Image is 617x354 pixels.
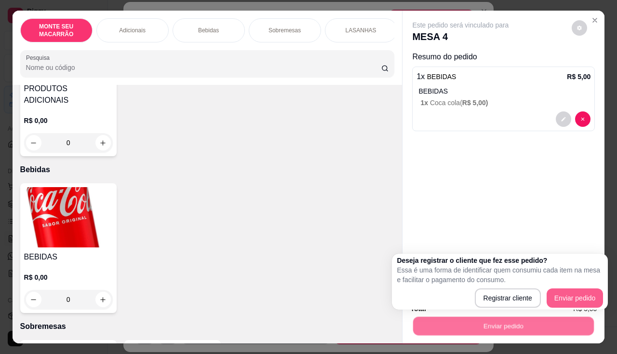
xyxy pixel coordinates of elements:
[475,288,541,308] button: Registrar cliente
[572,20,587,36] button: decrease-product-quantity
[427,73,456,81] span: BEBIDAS
[20,321,395,332] p: Sobremesas
[20,164,395,176] p: Bebidas
[198,27,219,34] p: Bebidas
[346,27,376,34] p: LASANHAS
[556,111,571,127] button: decrease-product-quantity
[547,288,604,308] button: Enviar pedido
[24,116,113,125] p: R$ 0,00
[462,99,488,107] span: R$ 5,00 )
[412,51,595,63] p: Resumo do pedido
[26,63,381,72] input: Pesquisa
[412,30,509,43] p: MESA 4
[412,20,509,30] p: Este pedido será vinculado para
[587,13,603,28] button: Close
[420,98,590,108] p: Coca cola (
[268,27,301,34] p: Sobremesas
[24,272,113,282] p: R$ 0,00
[416,71,456,82] p: 1 x
[119,27,146,34] p: Adicionais
[410,305,426,313] strong: Total
[26,54,53,62] label: Pesquisa
[420,99,429,107] span: 1 x
[24,187,113,247] img: product-image
[397,265,603,285] p: Essa é uma forma de identificar quem consumiu cada item na mesa e facilitar o pagamento do consumo.
[24,83,113,106] h4: PRODUTOS ADICIONAIS
[413,317,594,336] button: Enviar pedido
[418,86,590,96] p: BEBIDAS
[28,23,84,38] p: MONTE SEU MACARRÃO
[575,111,590,127] button: decrease-product-quantity
[24,251,113,263] h4: BEBIDAS
[397,256,603,265] h2: Deseja registrar o cliente que fez esse pedido?
[567,72,590,82] p: R$ 5,00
